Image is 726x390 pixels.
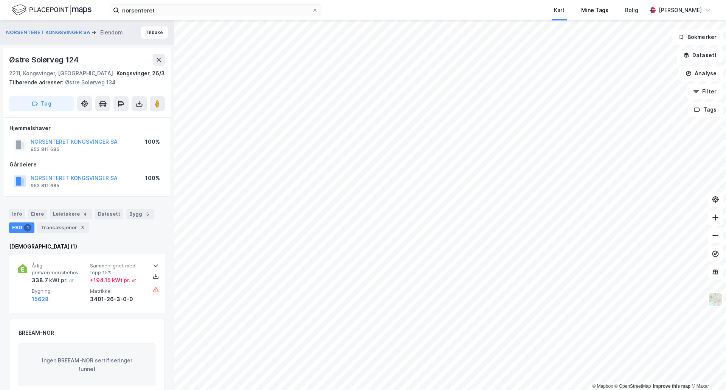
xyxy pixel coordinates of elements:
button: Datasett [677,48,723,63]
div: Eiendom [100,28,123,37]
span: Matrikkel [90,288,145,294]
div: Datasett [95,209,123,219]
div: Leietakere [50,209,92,219]
iframe: Chat Widget [688,354,726,390]
button: Analyse [679,66,723,81]
div: Info [9,209,25,219]
a: OpenStreetMap [614,384,651,389]
div: 5 [144,210,151,218]
div: Østre Solørveg 124 [9,54,80,66]
div: ESG [9,222,34,233]
div: Hjemmelshaver [9,124,164,133]
div: Transaksjoner [37,222,89,233]
button: NORSENTERET KONGSVINGER SA [6,29,92,36]
div: 100% [145,174,160,183]
div: 100% [145,137,160,146]
div: 1 [24,224,31,232]
a: Mapbox [592,384,613,389]
a: Improve this map [653,384,690,389]
div: Kontrollprogram for chat [688,354,726,390]
button: Filter [687,84,723,99]
input: Søk på adresse, matrikkel, gårdeiere, leietakere eller personer [119,5,312,16]
button: Bokmerker [672,30,723,45]
div: Østre Solørveg 134 [9,78,159,87]
button: Tag [9,96,74,111]
div: Ingen BREEAM-NOR sertifiseringer funnet [19,343,155,387]
div: 4 [81,210,89,218]
div: [PERSON_NAME] [659,6,702,15]
div: Eiere [28,209,47,219]
div: 953 811 685 [31,146,59,152]
span: Bygning [32,288,87,294]
div: 338.7 [32,276,74,285]
button: Tilbake [141,26,168,39]
div: 2211, Kongsvinger, [GEOGRAPHIC_DATA] [9,69,113,78]
div: Gårdeiere [9,160,164,169]
div: [DEMOGRAPHIC_DATA] (1) [9,242,165,251]
span: Sammenlignet med topp 15% [90,263,145,276]
div: 3 [79,224,86,232]
div: + 194.15 kWt pr. ㎡ [90,276,137,285]
div: BREEAM-NOR [19,328,54,337]
div: Mine Tags [581,6,608,15]
div: Kart [554,6,565,15]
button: 15628 [32,295,49,304]
span: Tilhørende adresser: [9,79,65,85]
span: Årlig primærenergibehov [32,263,87,276]
div: kWt pr. ㎡ [48,276,74,285]
div: Bygg [126,209,154,219]
img: logo.f888ab2527a4732fd821a326f86c7f29.svg [12,3,92,17]
div: Kongsvinger, 26/3 [116,69,165,78]
img: Z [708,292,723,306]
div: Bolig [625,6,638,15]
button: Tags [688,102,723,117]
div: 3401-26-3-0-0 [90,295,145,304]
div: 953 811 685 [31,183,59,189]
